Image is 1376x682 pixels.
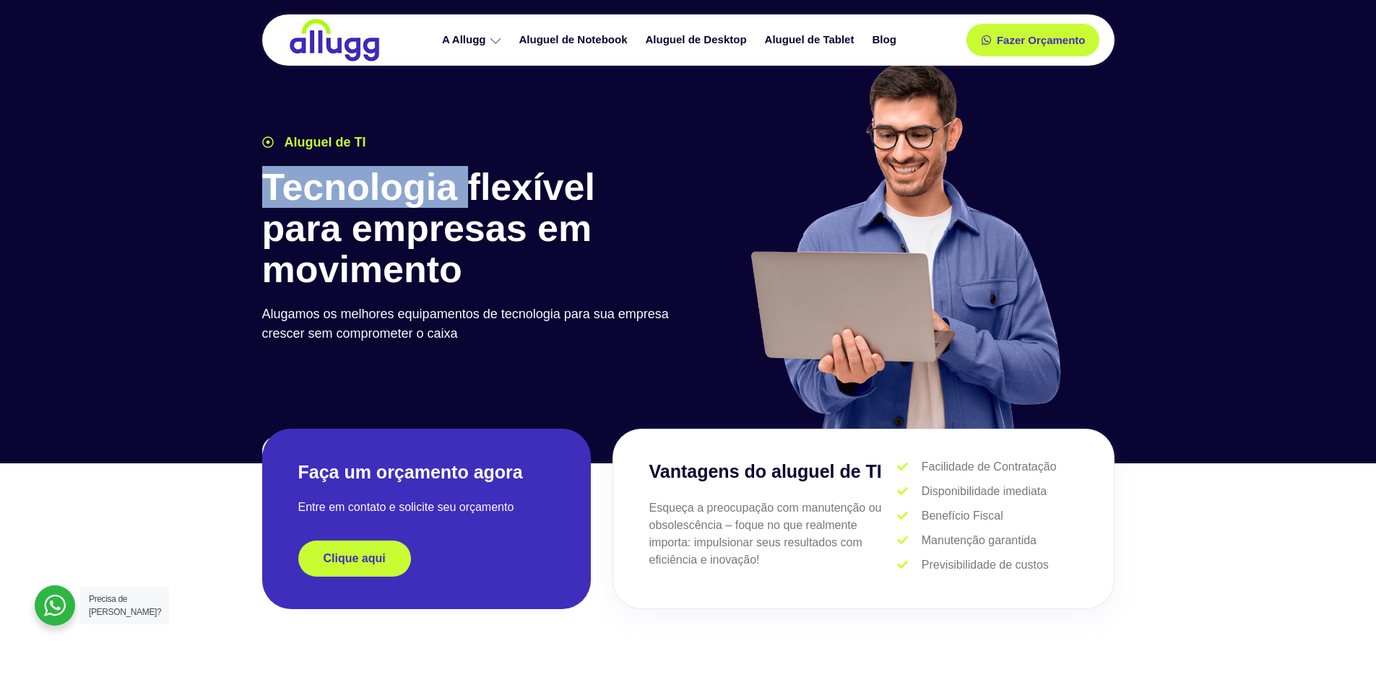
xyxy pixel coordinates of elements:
p: Alugamos os melhores equipamentos de tecnologia para sua empresa crescer sem comprometer o caixa [262,305,681,344]
span: Clique aqui [324,553,386,564]
a: Aluguel de Desktop [639,27,758,53]
span: Aluguel de TI [281,133,366,152]
span: Previsibilidade de custos [918,556,1049,574]
span: Fazer Orçamento [997,35,1086,45]
a: Aluguel de Notebook [512,27,639,53]
span: Manutenção garantida [918,532,1037,549]
a: Blog [865,27,906,53]
p: Entre em contato e solicite seu orçamento [298,499,555,516]
h1: Tecnologia flexível para empresas em movimento [262,167,681,291]
a: Fazer Orçamento [966,24,1100,56]
img: locação de TI é Allugg [287,18,381,62]
h2: Faça um orçamento agora [298,460,555,484]
h3: Vantagens do aluguel de TI [649,458,898,486]
p: Esqueça a preocupação com manutenção ou obsolescência – foque no que realmente importa: impulsion... [649,499,898,569]
iframe: Chat Widget [1304,613,1376,682]
a: Aluguel de Tablet [758,27,865,53]
span: Precisa de [PERSON_NAME]? [89,594,161,617]
a: Clique aqui [298,541,411,577]
span: Facilidade de Contratação [918,458,1057,476]
img: aluguel de ti para startups [745,61,1064,429]
span: Benefício Fiscal [918,507,1003,525]
div: Widget de chat [1304,613,1376,682]
span: Disponibilidade imediata [918,483,1047,500]
a: A Allugg [435,27,512,53]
